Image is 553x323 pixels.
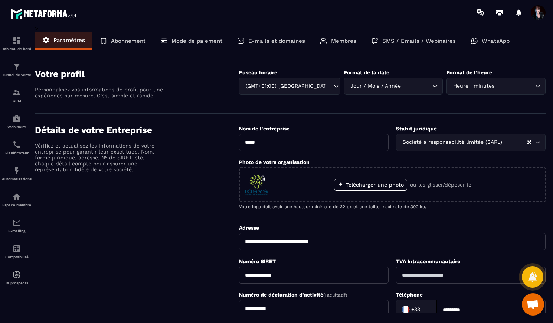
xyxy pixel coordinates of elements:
[446,70,492,75] label: Format de l’heure
[504,138,527,146] input: Search for option
[239,159,310,165] label: Photo de votre organisation
[35,69,239,79] h4: Votre profil
[248,38,305,44] p: E-mails et domaines
[396,292,423,298] label: Téléphone
[12,88,21,97] img: formation
[334,179,407,191] label: Télécharger une photo
[12,36,21,45] img: formation
[171,38,222,44] p: Mode de paiement
[422,304,429,315] input: Search for option
[2,229,32,233] p: E-mailing
[239,258,276,264] label: Numéro SIRET
[451,82,496,90] span: Heure : minutes
[244,82,326,90] span: (GMT+01:00) [GEOGRAPHIC_DATA]
[12,140,21,149] img: scheduler
[396,258,460,264] label: TVA Intracommunautaire
[323,293,347,298] span: (Facultatif)
[2,125,32,129] p: Webinaire
[344,70,389,75] label: Format de la date
[482,38,510,44] p: WhatsApp
[2,83,32,109] a: formationformationCRM
[12,192,21,201] img: automations
[239,126,289,132] label: Nom de l'entreprise
[2,109,32,135] a: automationsautomationsWebinaire
[2,177,32,181] p: Automatisations
[446,78,546,95] div: Search for option
[53,37,85,43] p: Paramètres
[239,225,259,231] label: Adresse
[382,38,456,44] p: SMS / Emails / Webinaires
[2,203,32,207] p: Espace membre
[2,151,32,155] p: Planificateur
[12,114,21,123] img: automations
[12,218,21,227] img: email
[2,135,32,161] a: schedulerschedulerPlanificateur
[239,70,277,75] label: Fuseau horaire
[396,300,437,319] div: Search for option
[410,182,473,188] p: ou les glisser/déposer ici
[239,78,340,95] div: Search for option
[398,302,413,317] img: Country Flag
[2,213,32,239] a: emailemailE-mailing
[35,143,165,172] p: Vérifiez et actualisez les informations de votre entreprise pour garantir leur exactitude. Nom, f...
[12,62,21,71] img: formation
[111,38,145,44] p: Abonnement
[12,244,21,253] img: accountant
[35,125,239,135] h4: Détails de votre Entreprise
[2,30,32,56] a: formationformationTableau de bord
[2,187,32,213] a: automationsautomationsEspace membre
[35,87,165,98] p: Personnalisez vos informations de profil pour une expérience sur mesure. C'est simple et rapide !
[12,270,21,279] img: automations
[2,56,32,83] a: formationformationTunnel de vente
[496,82,533,90] input: Search for option
[2,73,32,77] p: Tunnel de vente
[349,82,403,90] span: Jour / Mois / Année
[326,82,332,90] input: Search for option
[10,7,77,20] img: logo
[411,306,420,313] span: +33
[403,82,431,90] input: Search for option
[239,204,546,209] p: Votre logo doit avoir une hauteur minimale de 32 px et une taille maximale de 300 ko.
[2,239,32,265] a: accountantaccountantComptabilité
[2,47,32,51] p: Tableau de bord
[2,161,32,187] a: automationsautomationsAutomatisations
[12,166,21,175] img: automations
[2,99,32,103] p: CRM
[396,126,437,132] label: Statut juridique
[2,281,32,285] p: IA prospects
[401,138,504,146] span: Société à responsabilité limitée (SARL)
[527,140,531,145] button: Clear Selected
[331,38,356,44] p: Membres
[396,134,546,151] div: Search for option
[522,293,544,316] a: Ouvrir le chat
[239,292,347,298] label: Numéro de déclaration d'activité
[2,255,32,259] p: Comptabilité
[344,78,443,95] div: Search for option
